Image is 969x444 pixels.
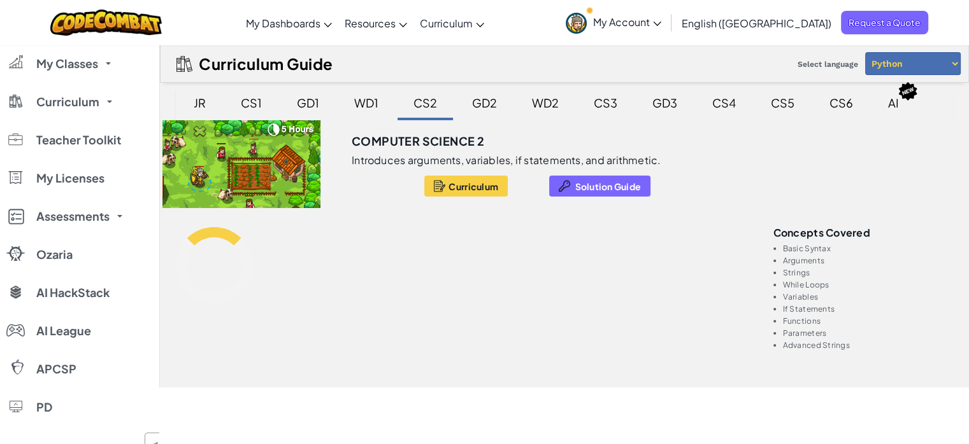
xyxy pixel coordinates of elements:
li: Variables [783,293,954,301]
a: English ([GEOGRAPHIC_DATA]) [675,6,838,40]
div: GD3 [640,88,690,118]
div: CS5 [758,88,807,118]
span: My Dashboards [246,17,320,30]
div: JR [181,88,219,118]
span: Ozaria [36,249,73,260]
span: Solution Guide [575,181,641,191]
span: Curriculum [36,96,99,108]
p: Introduces arguments, variables, if statements, and arithmetic. [352,154,661,167]
h2: Curriculum Guide [199,55,333,73]
li: While Loops [783,281,954,289]
span: AI League [36,325,91,336]
div: CS1 [228,88,275,118]
img: IconCurriculumGuide.svg [176,56,192,72]
span: Curriculum [449,181,498,191]
li: Advanced Strings [783,341,954,349]
li: Basic Syntax [783,244,954,253]
div: GD1 [284,88,332,118]
span: Curriculum [420,17,473,30]
div: GD2 [459,88,510,118]
div: WD2 [519,88,571,118]
a: Curriculum [413,6,491,40]
span: English ([GEOGRAPHIC_DATA]) [682,17,831,30]
div: CS3 [581,88,630,118]
span: Select language [793,55,863,74]
a: My Account [559,3,668,43]
span: Resources [345,17,396,30]
button: Solution Guide [549,176,650,197]
li: Arguments [783,256,954,265]
span: Teacher Toolkit [36,134,121,146]
li: If Statements [783,305,954,313]
a: My Dashboards [240,6,338,40]
a: Request a Quote [841,11,928,34]
li: Parameters [783,329,954,337]
span: My Classes [36,58,98,69]
img: IconNew.svg [898,81,918,101]
h3: Computer Science 2 [352,132,484,151]
span: My Licenses [36,172,104,184]
span: My Account [593,15,661,29]
button: Curriculum [424,176,508,197]
img: CodeCombat logo [50,10,162,36]
h3: Concepts covered [773,227,954,238]
span: Assessments [36,211,110,222]
img: avatar [566,13,587,34]
div: CS4 [700,88,749,118]
div: WD1 [341,88,391,118]
a: Resources [338,6,413,40]
div: CS6 [817,88,866,118]
div: AI [875,88,912,118]
li: Functions [783,317,954,325]
li: Strings [783,268,954,277]
span: AI HackStack [36,287,110,298]
div: CS2 [401,88,450,118]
